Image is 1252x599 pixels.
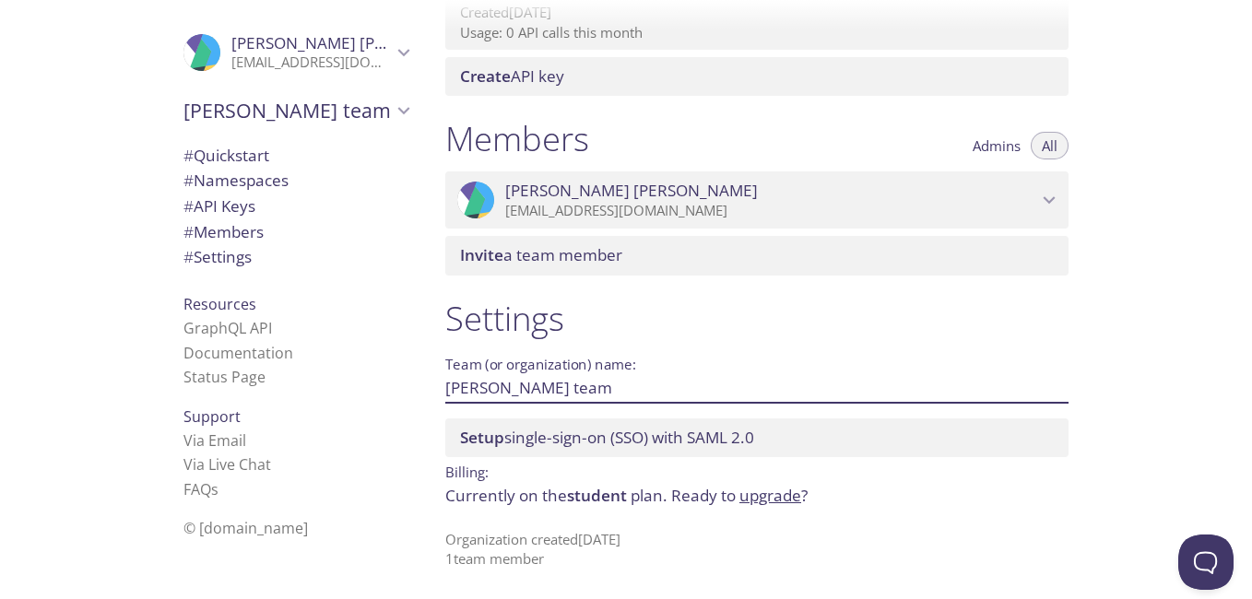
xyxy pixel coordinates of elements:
[445,418,1069,457] div: Setup SSO
[169,143,423,169] div: Quickstart
[460,244,503,265] span: Invite
[183,170,194,191] span: #
[183,454,271,475] a: Via Live Chat
[183,145,269,166] span: Quickstart
[231,32,484,53] span: [PERSON_NAME] [PERSON_NAME]
[445,171,1069,229] div: Albin Binu Sebastian
[183,479,219,499] a: FAQ
[183,246,252,267] span: Settings
[169,22,423,83] div: Albin Binu Sebastian
[231,53,392,72] p: [EMAIL_ADDRESS][DOMAIN_NAME]
[183,145,194,166] span: #
[445,358,637,371] label: Team (or organization) name:
[183,430,246,451] a: Via Email
[183,518,308,538] span: © [DOMAIN_NAME]
[183,221,194,242] span: #
[460,427,754,448] span: single-sign-on (SSO) with SAML 2.0
[183,170,289,191] span: Namespaces
[183,195,194,217] span: #
[211,479,219,499] span: s
[183,195,255,217] span: API Keys
[460,65,511,87] span: Create
[445,298,1069,339] h1: Settings
[183,221,264,242] span: Members
[671,485,808,506] span: Ready to ?
[962,132,1032,159] button: Admins
[183,318,272,338] a: GraphQL API
[183,367,266,387] a: Status Page
[183,246,194,267] span: #
[460,427,504,448] span: Setup
[460,23,1054,42] p: Usage: 0 API calls this month
[169,168,423,194] div: Namespaces
[505,181,758,201] span: [PERSON_NAME] [PERSON_NAME]
[445,236,1069,275] div: Invite a team member
[505,202,1037,220] p: [EMAIL_ADDRESS][DOMAIN_NAME]
[169,194,423,219] div: API Keys
[1178,534,1234,590] iframe: Help Scout Beacon - Open
[169,244,423,270] div: Team Settings
[445,484,1069,508] p: Currently on the plan.
[460,65,564,87] span: API key
[445,118,589,159] h1: Members
[1031,132,1069,159] button: All
[183,98,392,123] span: [PERSON_NAME] team
[567,485,627,506] span: student
[445,57,1069,96] div: Create API Key
[183,343,293,363] a: Documentation
[183,294,256,314] span: Resources
[169,87,423,135] div: Albin's team
[460,244,622,265] span: a team member
[169,219,423,245] div: Members
[739,485,801,506] a: upgrade
[183,406,241,427] span: Support
[445,530,1069,570] p: Organization created [DATE] 1 team member
[445,457,1069,484] p: Billing:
